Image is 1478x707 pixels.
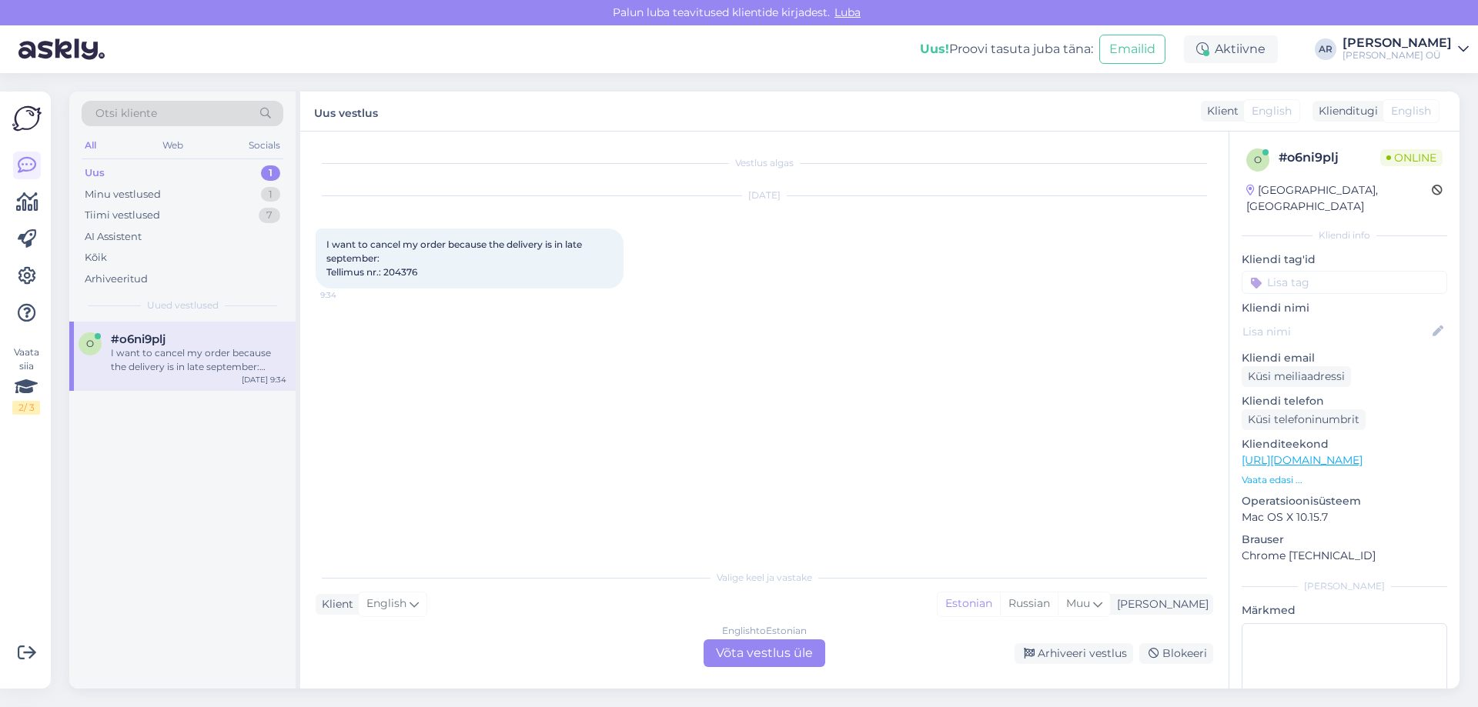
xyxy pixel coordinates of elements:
div: All [82,135,99,155]
span: English [1252,103,1292,119]
span: #o6ni9plj [111,332,166,346]
span: Muu [1066,596,1090,610]
input: Lisa nimi [1242,323,1430,340]
div: Klient [316,596,353,612]
div: Küsi telefoninumbrit [1242,409,1366,430]
div: Kõik [85,250,107,265]
div: English to Estonian [722,624,807,638]
span: Otsi kliente [95,105,157,122]
input: Lisa tag [1242,271,1447,294]
img: Askly Logo [12,104,42,133]
a: [PERSON_NAME][PERSON_NAME] OÜ [1343,37,1469,62]
div: [PERSON_NAME] [1242,579,1447,593]
div: Klienditugi [1312,103,1378,119]
div: Arhiveeritud [85,272,148,287]
div: Minu vestlused [85,187,161,202]
span: o [86,338,94,349]
div: [DATE] 9:34 [242,374,286,385]
p: Märkmed [1242,602,1447,619]
button: Emailid [1099,35,1165,64]
div: # o6ni9plj [1279,148,1380,167]
div: 1 [261,165,280,181]
p: Vaata edasi ... [1242,473,1447,487]
div: Võta vestlus üle [704,639,825,667]
div: [GEOGRAPHIC_DATA], [GEOGRAPHIC_DATA] [1246,182,1432,215]
div: Küsi meiliaadressi [1242,366,1351,387]
a: [URL][DOMAIN_NAME] [1242,453,1363,467]
div: Estonian [938,592,1000,615]
span: Online [1380,149,1443,166]
div: 1 [261,187,280,202]
div: [PERSON_NAME] [1111,596,1209,612]
div: Russian [1000,592,1058,615]
div: Kliendi info [1242,228,1447,242]
span: English [366,595,406,612]
p: Brauser [1242,532,1447,548]
div: Web [159,135,186,155]
p: Kliendi tag'id [1242,252,1447,268]
div: Valige keel ja vastake [316,571,1213,585]
label: Uus vestlus [314,101,378,122]
div: Aktiivne [1184,35,1278,63]
span: Uued vestlused [147,298,219,312]
p: Chrome [TECHNICAL_ID] [1242,548,1447,564]
p: Kliendi telefon [1242,393,1447,409]
div: Tiimi vestlused [85,208,160,223]
div: Uus [85,165,105,181]
div: I want to cancel my order because the delivery is in late september: Tellimus nr.: 204376 [111,346,286,374]
span: Luba [830,5,865,19]
div: Arhiveeri vestlus [1015,643,1133,664]
div: Vaata siia [12,345,40,415]
span: English [1391,103,1431,119]
p: Kliendi nimi [1242,300,1447,316]
b: Uus! [920,42,949,56]
div: Vestlus algas [316,156,1213,170]
p: Mac OS X 10.15.7 [1242,509,1447,525]
div: [PERSON_NAME] [1343,37,1452,49]
div: Blokeeri [1139,643,1213,664]
span: 9:34 [320,289,378,301]
div: Klient [1201,103,1239,119]
div: AR [1315,38,1336,60]
p: Operatsioonisüsteem [1242,493,1447,509]
div: [PERSON_NAME] OÜ [1343,49,1452,62]
div: AI Assistent [85,229,142,245]
p: Klienditeekond [1242,436,1447,452]
div: 7 [259,208,280,223]
p: Kliendi email [1242,350,1447,366]
span: I want to cancel my order because the delivery is in late september: Tellimus nr.: 204376 [326,238,584,278]
div: Proovi tasuta juba täna: [920,40,1093,58]
div: 2 / 3 [12,401,40,415]
div: Socials [246,135,283,155]
div: [DATE] [316,188,1213,202]
span: o [1254,154,1262,165]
